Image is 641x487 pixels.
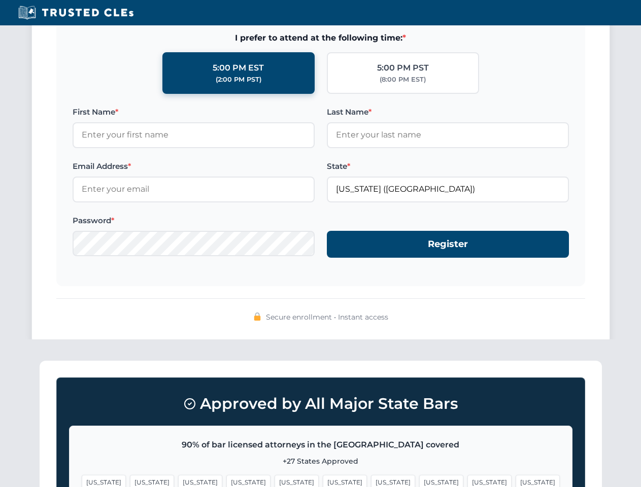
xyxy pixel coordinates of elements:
[327,231,569,258] button: Register
[73,215,315,227] label: Password
[213,61,264,75] div: 5:00 PM EST
[73,122,315,148] input: Enter your first name
[253,312,261,321] img: 🔒
[15,5,137,20] img: Trusted CLEs
[73,177,315,202] input: Enter your email
[327,106,569,118] label: Last Name
[377,61,429,75] div: 5:00 PM PST
[73,160,315,172] label: Email Address
[73,31,569,45] span: I prefer to attend at the following time:
[216,75,261,85] div: (2:00 PM PST)
[82,456,560,467] p: +27 States Approved
[73,106,315,118] label: First Name
[327,177,569,202] input: Florida (FL)
[266,311,388,323] span: Secure enrollment • Instant access
[82,438,560,451] p: 90% of bar licensed attorneys in the [GEOGRAPHIC_DATA] covered
[327,160,569,172] label: State
[69,390,572,418] h3: Approved by All Major State Bars
[327,122,569,148] input: Enter your last name
[380,75,426,85] div: (8:00 PM EST)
